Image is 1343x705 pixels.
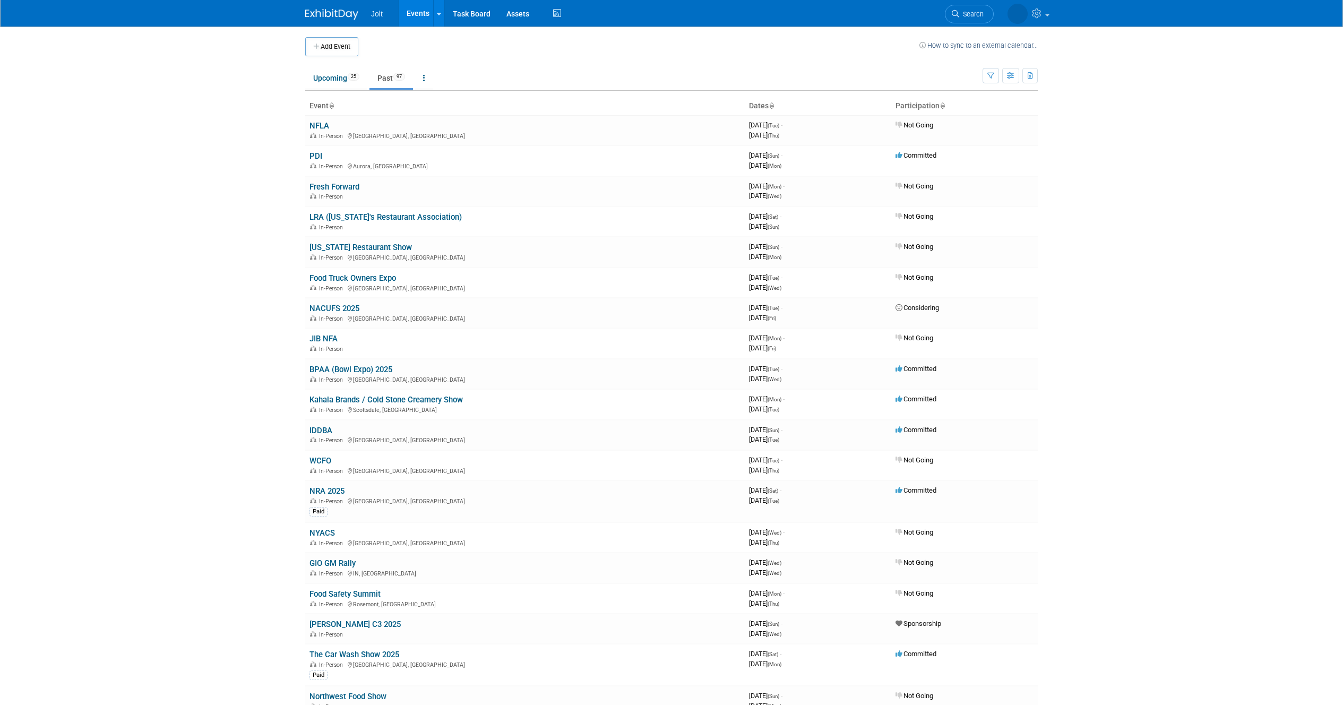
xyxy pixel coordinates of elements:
span: Search [959,10,984,18]
span: In-Person [319,315,346,322]
span: Considering [896,304,939,312]
span: (Thu) [768,133,779,139]
span: [DATE] [749,121,782,129]
span: [DATE] [749,182,785,190]
span: Not Going [896,273,933,281]
a: Sort by Participation Type [940,101,945,110]
span: Sponsorship [896,620,941,627]
span: - [783,395,785,403]
span: Not Going [896,692,933,700]
span: [DATE] [749,365,782,373]
span: [DATE] [749,253,781,261]
span: [DATE] [749,304,782,312]
span: [DATE] [749,660,781,668]
img: In-Person Event [310,346,316,351]
img: In-Person Event [310,254,316,260]
span: - [781,620,782,627]
div: Aurora, [GEOGRAPHIC_DATA] [309,161,741,170]
span: Not Going [896,334,933,342]
a: NYACS [309,528,335,538]
span: 97 [393,73,405,81]
span: - [780,212,781,220]
span: [DATE] [749,569,781,577]
span: (Wed) [768,193,781,199]
span: (Fri) [768,315,776,321]
th: Event [305,97,745,115]
th: Participation [891,97,1038,115]
span: Committed [896,395,936,403]
span: In-Person [319,346,346,353]
span: [DATE] [749,496,779,504]
span: In-Person [319,661,346,668]
span: (Thu) [768,468,779,474]
div: [GEOGRAPHIC_DATA], [GEOGRAPHIC_DATA] [309,253,741,261]
span: - [781,151,782,159]
img: In-Person Event [310,631,316,637]
a: IDDBA [309,426,332,435]
span: (Tue) [768,458,779,463]
span: (Mon) [768,397,781,402]
span: (Fri) [768,346,776,351]
div: Paid [309,507,328,517]
span: Committed [896,151,936,159]
span: (Mon) [768,661,781,667]
a: Upcoming25 [305,68,367,88]
img: In-Person Event [310,661,316,667]
span: In-Person [319,193,346,200]
div: IN, [GEOGRAPHIC_DATA] [309,569,741,577]
span: In-Person [319,468,346,475]
span: [DATE] [749,243,782,251]
span: (Tue) [768,305,779,311]
span: (Tue) [768,275,779,281]
span: [DATE] [749,131,779,139]
div: [GEOGRAPHIC_DATA], [GEOGRAPHIC_DATA] [309,314,741,322]
span: (Sat) [768,488,778,494]
img: In-Person Event [310,540,316,545]
div: [GEOGRAPHIC_DATA], [GEOGRAPHIC_DATA] [309,496,741,505]
span: In-Person [319,540,346,547]
span: (Sun) [768,153,779,159]
span: In-Person [319,285,346,292]
div: Scottsdale, [GEOGRAPHIC_DATA] [309,405,741,414]
span: - [781,121,782,129]
a: How to sync to an external calendar... [919,41,1038,49]
a: Food Truck Owners Expo [309,273,396,283]
a: PDI [309,151,322,161]
button: Add Event [305,37,358,56]
span: (Wed) [768,376,781,382]
div: [GEOGRAPHIC_DATA], [GEOGRAPHIC_DATA] [309,466,741,475]
a: WCFO [309,456,331,466]
span: [DATE] [749,222,779,230]
span: In-Person [319,437,346,444]
span: [DATE] [749,456,782,464]
a: [PERSON_NAME] C3 2025 [309,620,401,629]
span: Not Going [896,456,933,464]
img: In-Person Event [310,133,316,138]
span: Committed [896,486,936,494]
a: Past97 [369,68,413,88]
span: In-Person [319,224,346,231]
img: Eric Neilsen [1008,4,1028,24]
span: (Sun) [768,693,779,699]
span: Not Going [896,182,933,190]
span: (Wed) [768,530,781,536]
div: Paid [309,670,328,680]
a: LRA ([US_STATE]'s Restaurant Association) [309,212,462,222]
span: In-Person [319,254,346,261]
span: In-Person [319,498,346,505]
img: In-Person Event [310,437,316,442]
a: Search [945,5,994,23]
div: [GEOGRAPHIC_DATA], [GEOGRAPHIC_DATA] [309,131,741,140]
span: In-Person [319,376,346,383]
div: [GEOGRAPHIC_DATA], [GEOGRAPHIC_DATA] [309,538,741,547]
img: In-Person Event [310,285,316,290]
span: - [781,456,782,464]
span: In-Person [319,601,346,608]
img: In-Person Event [310,376,316,382]
a: NFLA [309,121,329,131]
a: BPAA (Bowl Expo) 2025 [309,365,392,374]
span: (Mon) [768,591,781,597]
span: Not Going [896,558,933,566]
a: Kahala Brands / Cold Stone Creamery Show [309,395,463,405]
span: [DATE] [749,435,779,443]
